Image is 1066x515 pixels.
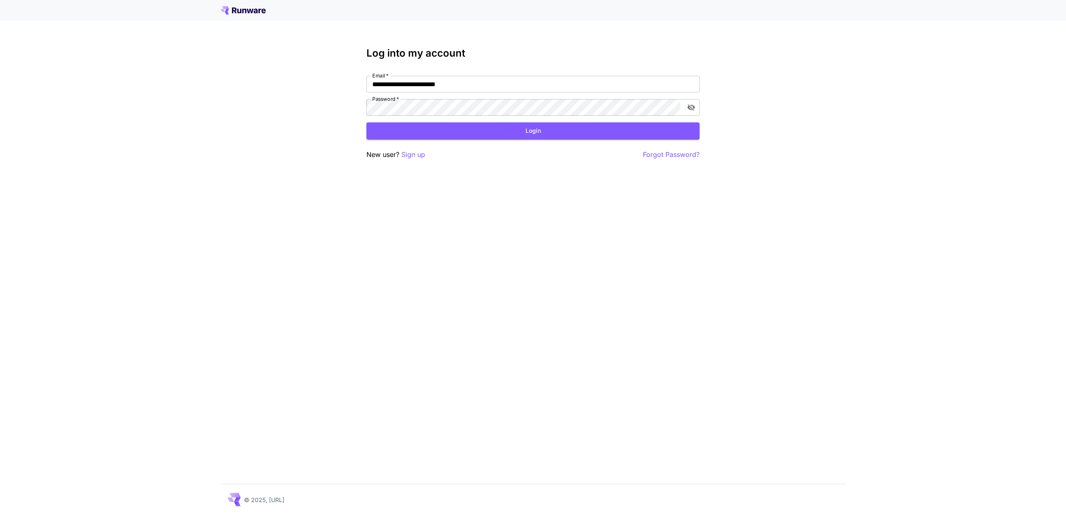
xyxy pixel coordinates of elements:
[366,122,700,139] button: Login
[366,47,700,59] h3: Log into my account
[372,95,399,102] label: Password
[643,149,700,160] button: Forgot Password?
[366,149,425,160] p: New user?
[684,100,699,115] button: toggle password visibility
[401,149,425,160] button: Sign up
[372,72,389,79] label: Email
[244,495,284,504] p: © 2025, [URL]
